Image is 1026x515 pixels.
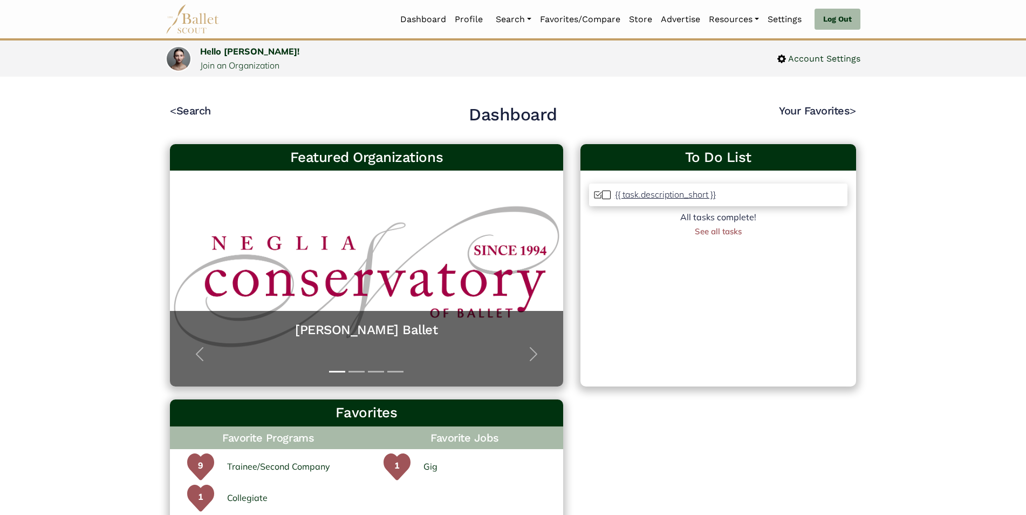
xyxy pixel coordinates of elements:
[786,52,860,66] span: Account Settings
[396,8,450,31] a: Dashboard
[170,426,366,449] h4: Favorite Programs
[187,453,214,480] img: heart-green.svg
[167,47,190,77] img: profile picture
[200,60,279,71] a: Join an Organization
[423,460,437,474] a: Gig
[777,52,860,66] a: Account Settings
[368,365,384,378] button: Slide 3
[695,226,742,236] a: See all tasks
[170,104,211,117] a: <Search
[366,426,563,449] h4: Favorite Jobs
[469,104,557,126] h2: Dashboard
[179,404,555,422] h3: Favorites
[450,8,487,31] a: Profile
[589,211,847,225] div: All tasks complete!
[181,322,552,338] a: [PERSON_NAME] Ballet
[491,8,536,31] a: Search
[227,460,330,474] a: Trainee/Second Company
[384,459,411,486] p: 1
[170,104,176,117] code: <
[179,148,555,167] h3: Featured Organizations
[625,8,656,31] a: Store
[704,8,763,31] a: Resources
[348,365,365,378] button: Slide 2
[615,189,716,200] p: {{ task.description_short }}
[656,8,704,31] a: Advertise
[779,104,856,117] a: Your Favorites>
[384,453,411,480] img: heart-green.svg
[200,46,299,57] a: Hello [PERSON_NAME]!
[536,8,625,31] a: Favorites/Compare
[187,459,214,486] p: 9
[387,365,403,378] button: Slide 4
[815,9,860,30] a: Log Out
[329,365,345,378] button: Slide 1
[227,491,268,505] a: Collegiate
[589,148,847,167] a: To Do List
[763,8,806,31] a: Settings
[850,104,856,117] code: >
